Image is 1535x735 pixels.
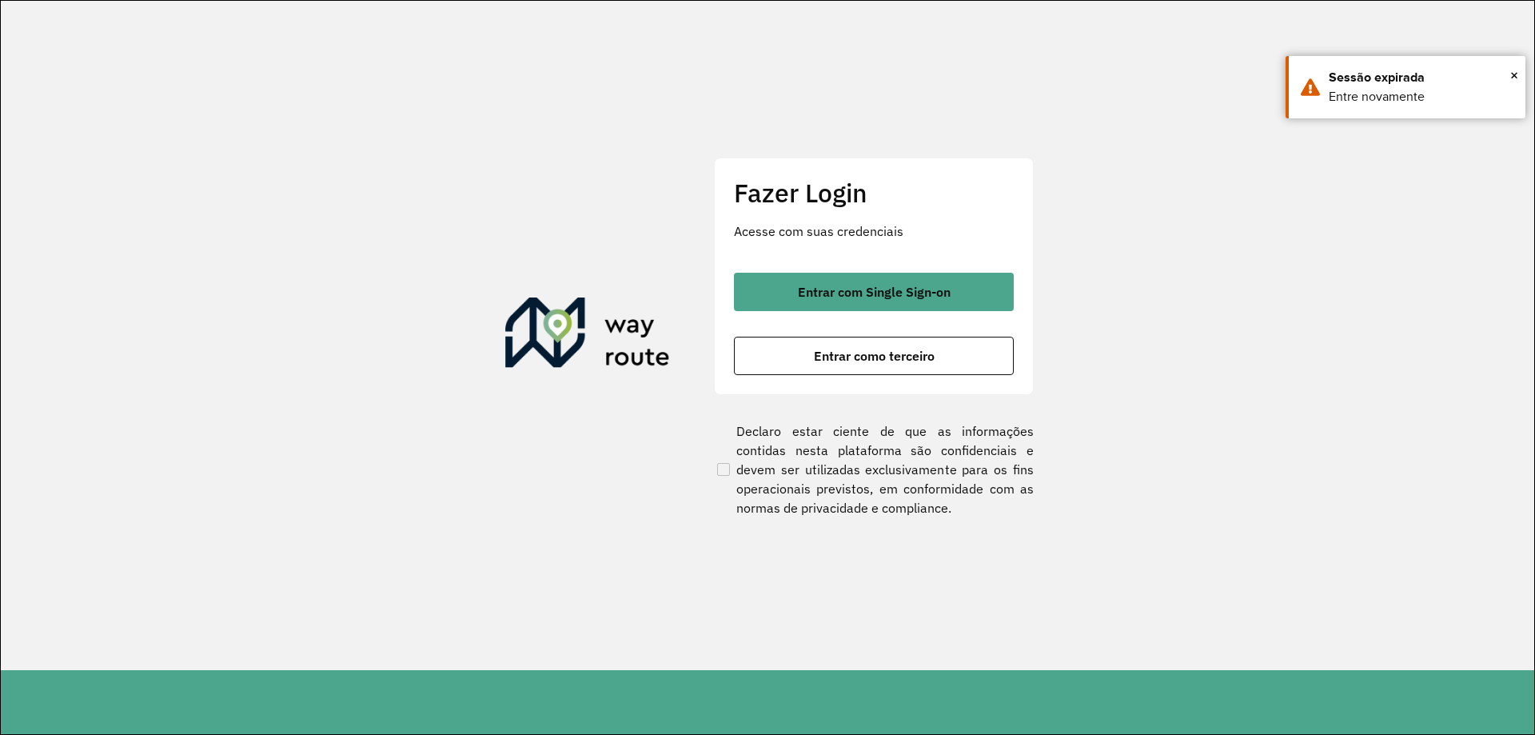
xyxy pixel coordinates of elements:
h2: Fazer Login [734,178,1014,208]
div: Entre novamente [1329,87,1513,106]
button: button [734,337,1014,375]
button: button [734,273,1014,311]
span: Entrar com Single Sign-on [798,286,951,298]
p: Acesse com suas credenciais [734,222,1014,241]
div: Sessão expirada [1329,68,1513,87]
label: Declaro estar ciente de que as informações contidas nesta plataforma são confidenciais e devem se... [714,421,1034,517]
button: Close [1510,63,1518,87]
span: Entrar como terceiro [814,350,935,362]
img: Roteirizador AmbevTech [505,298,670,374]
span: × [1510,63,1518,87]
